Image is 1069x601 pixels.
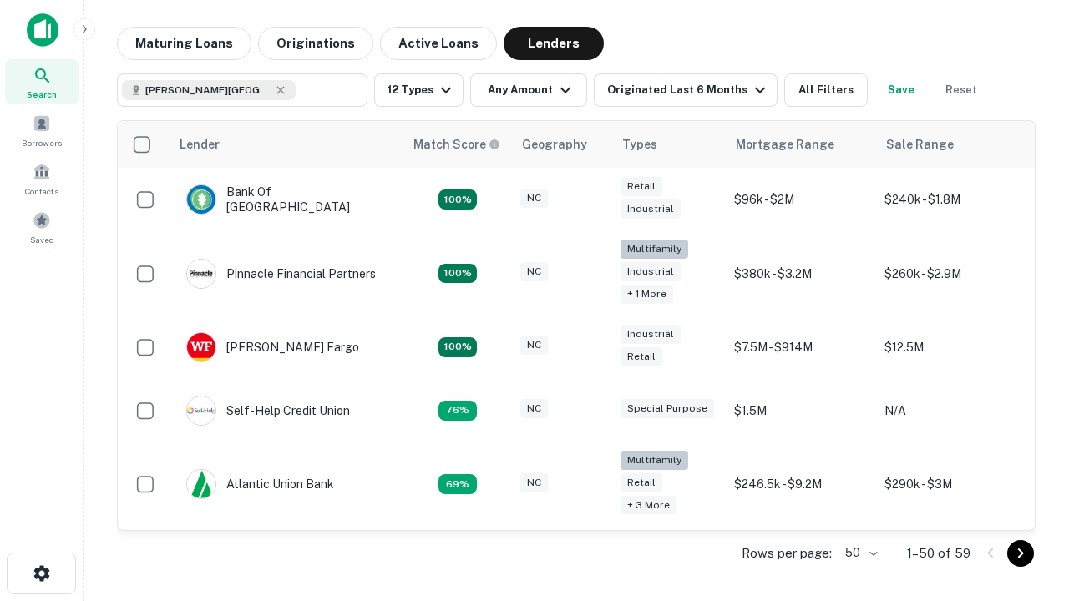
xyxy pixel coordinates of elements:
[935,73,988,107] button: Reset
[621,451,688,470] div: Multifamily
[504,27,604,60] button: Lenders
[621,347,662,366] div: Retail
[470,73,587,107] button: Any Amount
[438,189,477,210] div: Matching Properties: 15, hasApolloMatch: undefined
[876,316,1026,379] td: $12.5M
[258,27,373,60] button: Originations
[413,135,497,154] h6: Match Score
[186,332,359,362] div: [PERSON_NAME] Fargo
[5,156,79,201] a: Contacts
[5,205,79,250] a: Saved
[187,333,215,361] img: picture
[621,325,681,344] div: Industrial
[187,185,215,214] img: picture
[621,240,688,259] div: Multifamily
[594,73,778,107] button: Originated Last 6 Months
[22,136,62,149] span: Borrowers
[380,27,497,60] button: Active Loans
[27,13,58,47] img: capitalize-icon.png
[876,121,1026,168] th: Sale Range
[5,59,79,104] a: Search
[145,83,271,98] span: [PERSON_NAME][GEOGRAPHIC_DATA], [GEOGRAPHIC_DATA]
[726,231,876,316] td: $380k - $3.2M
[522,134,587,154] div: Geography
[438,264,477,284] div: Matching Properties: 26, hasApolloMatch: undefined
[186,469,334,499] div: Atlantic Union Bank
[187,396,215,425] img: picture
[726,121,876,168] th: Mortgage Range
[520,336,548,355] div: NC
[186,396,350,426] div: Self-help Credit Union
[876,379,1026,442] td: N/A
[726,442,876,527] td: $246.5k - $9.2M
[25,184,58,198] span: Contacts
[187,470,215,498] img: picture
[186,184,387,215] div: Bank Of [GEOGRAPHIC_DATA]
[726,379,876,442] td: $1.5M
[621,199,681,219] div: Industrial
[27,88,57,101] span: Search
[512,121,612,168] th: Geography
[742,543,832,563] p: Rows per page:
[621,177,662,196] div: Retail
[180,134,220,154] div: Lender
[622,134,657,154] div: Types
[30,233,54,246] span: Saved
[874,73,928,107] button: Save your search to get updates of matches that match your search criteria.
[413,135,500,154] div: Capitalize uses an advanced AI algorithm to match your search with the best lender. The match sco...
[621,399,714,418] div: Special Purpose
[1007,540,1034,567] button: Go to next page
[520,473,548,492] div: NC
[784,73,868,107] button: All Filters
[736,134,834,154] div: Mortgage Range
[876,168,1026,231] td: $240k - $1.8M
[621,473,662,492] div: Retail
[607,80,770,100] div: Originated Last 6 Months
[726,168,876,231] td: $96k - $2M
[374,73,464,107] button: 12 Types
[403,121,512,168] th: Capitalize uses an advanced AI algorithm to match your search with the best lender. The match sco...
[520,262,548,281] div: NC
[438,474,477,494] div: Matching Properties: 10, hasApolloMatch: undefined
[5,108,79,153] a: Borrowers
[438,401,477,421] div: Matching Properties: 11, hasApolloMatch: undefined
[117,27,251,60] button: Maturing Loans
[621,262,681,281] div: Industrial
[876,231,1026,316] td: $260k - $2.9M
[170,121,403,168] th: Lender
[612,121,726,168] th: Types
[886,134,954,154] div: Sale Range
[876,442,1026,527] td: $290k - $3M
[621,285,673,304] div: + 1 more
[520,189,548,208] div: NC
[726,316,876,379] td: $7.5M - $914M
[186,259,376,289] div: Pinnacle Financial Partners
[985,467,1069,548] iframe: Chat Widget
[621,496,676,515] div: + 3 more
[838,541,880,565] div: 50
[520,399,548,418] div: NC
[907,543,970,563] p: 1–50 of 59
[187,260,215,288] img: picture
[438,337,477,357] div: Matching Properties: 15, hasApolloMatch: undefined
